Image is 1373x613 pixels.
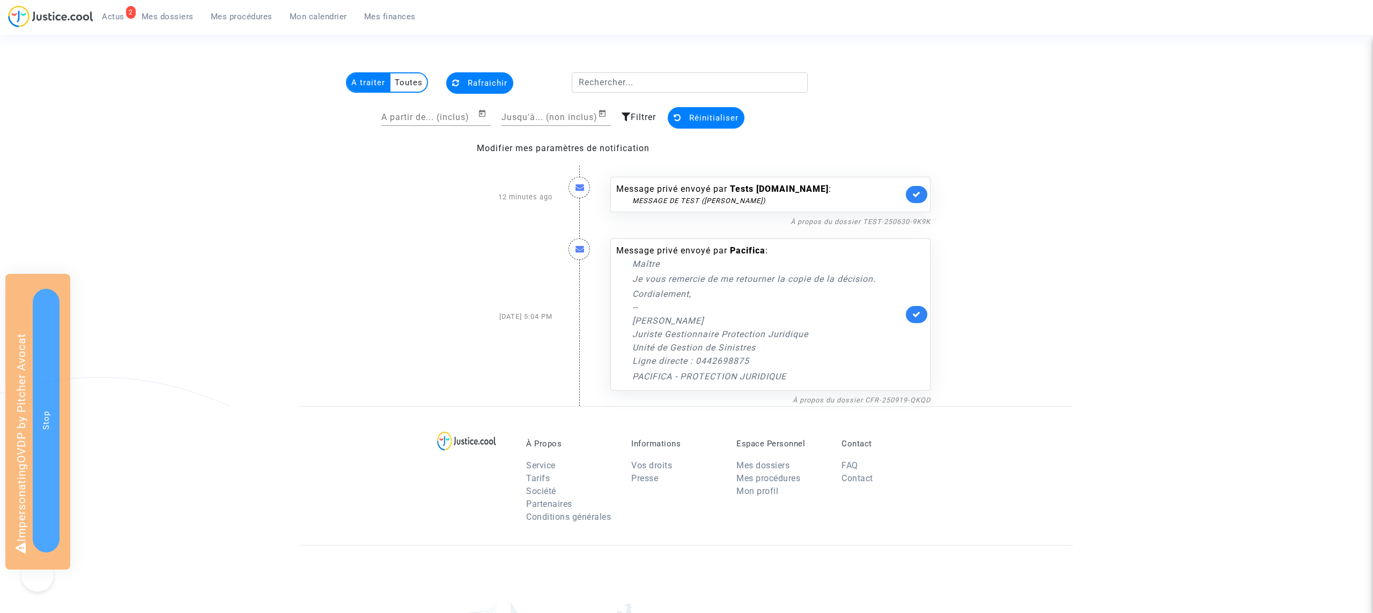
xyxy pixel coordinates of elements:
[142,12,194,21] span: Mes dossiers
[736,439,825,448] p: Espace Personnel
[526,512,611,522] a: Conditions générales
[478,107,491,120] button: Open calendar
[290,12,347,21] span: Mon calendrier
[526,473,550,483] a: Tarifs
[446,72,513,94] button: Rafraichir
[631,439,720,448] p: Informations
[631,112,656,122] span: Filtrer
[102,12,124,21] span: Actus
[632,272,903,286] p: Je vous remercie de me retourner la copie de la décision.
[8,5,93,27] img: jc-logo.svg
[93,9,133,25] a: 2Actus
[631,473,658,483] a: Presse
[598,107,611,120] button: Open calendar
[434,166,560,228] div: 12 minutes ago
[41,411,51,430] span: Stop
[437,431,497,451] img: logo-lg.svg
[791,218,931,226] a: À propos du dossier TEST-250630-9K9K
[390,73,427,92] multi-toggle-item: Toutes
[736,473,800,483] a: Mes procédures
[730,184,829,194] b: Tests [DOMAIN_NAME]
[21,559,54,592] iframe: Help Scout Beacon - Open
[477,143,649,153] a: Modifier mes paramètres de notification
[632,257,903,271] p: Maître
[572,72,808,93] input: Rechercher...
[126,6,136,19] div: 2
[632,316,704,326] span: [PERSON_NAME]
[632,196,903,206] div: MESSAGE DE TEST ([PERSON_NAME])
[632,302,638,312] span: --
[526,460,556,470] a: Service
[526,486,556,496] a: Société
[281,9,356,25] a: Mon calendrier
[5,274,70,570] div: Impersonating
[33,289,60,552] button: Stop
[841,439,931,448] p: Contact
[736,460,789,470] a: Mes dossiers
[434,228,560,406] div: [DATE] 5:04 PM
[632,356,749,366] span: Ligne directe : 0442698875
[841,473,873,483] a: Contact
[632,289,691,299] span: Cordialement,
[616,244,903,383] div: Message privé envoyé par :
[356,9,424,25] a: Mes finances
[736,486,778,496] a: Mon profil
[364,12,416,21] span: Mes finances
[347,73,390,92] multi-toggle-item: A traiter
[211,12,272,21] span: Mes procédures
[632,370,903,383] p: PACIFICA - PROTECTION JURIDIQUE
[133,9,202,25] a: Mes dossiers
[631,460,672,470] a: Vos droits
[632,342,756,353] span: Unité de Gestion de Sinistres
[668,107,744,129] button: Réinitialiser
[793,396,931,404] a: À propos du dossier CFR-250919-QKQD
[841,460,858,470] a: FAQ
[689,113,739,123] span: Réinitialiser
[526,499,572,509] a: Partenaires
[526,439,615,448] p: À Propos
[632,329,808,339] span: Juriste Gestionnaire Protection Juridique
[730,245,765,256] b: Pacifica
[202,9,281,25] a: Mes procédures
[616,183,903,206] div: Message privé envoyé par :
[468,78,507,88] span: Rafraichir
